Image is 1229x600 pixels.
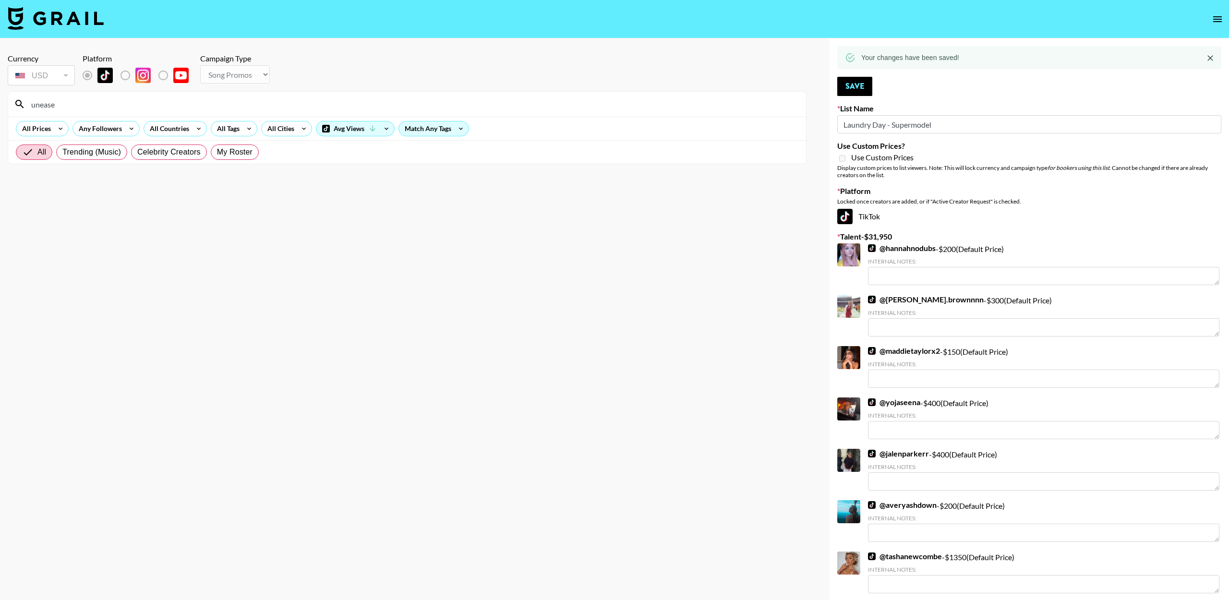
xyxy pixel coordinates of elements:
div: Currency [8,54,75,63]
a: @maddietaylorx2 [868,346,940,356]
img: TikTok [868,244,876,252]
img: TikTok [868,347,876,355]
div: - $ 1350 (Default Price) [868,552,1219,593]
span: Celebrity Creators [137,146,201,158]
div: USD [10,67,73,84]
div: Internal Notes: [868,515,1219,522]
button: Close [1203,51,1217,65]
label: List Name [837,104,1221,113]
div: - $ 300 (Default Price) [868,295,1219,336]
div: - $ 200 (Default Price) [868,243,1219,285]
div: - $ 400 (Default Price) [868,449,1219,491]
div: All Cities [262,121,296,136]
div: Platform [83,54,196,63]
a: @[PERSON_NAME].brownnnn [868,295,984,304]
div: Locked once creators are added, or if "Active Creator Request" is checked. [837,198,1221,205]
div: Campaign Type [200,54,270,63]
img: TikTok [837,209,853,224]
span: All [37,146,46,158]
div: All Prices [16,121,53,136]
a: @averyashdown [868,500,937,510]
div: Internal Notes: [868,360,1219,368]
input: Search by User Name [25,96,800,112]
span: Trending (Music) [62,146,121,158]
div: Remove selected talent to change platforms [83,65,196,85]
div: - $ 150 (Default Price) [868,346,1219,388]
div: Internal Notes: [868,566,1219,573]
button: open drawer [1208,10,1227,29]
label: Use Custom Prices? [837,141,1221,151]
div: All Tags [211,121,241,136]
a: @tashanewcombe [868,552,942,561]
div: Internal Notes: [868,412,1219,419]
img: TikTok [868,296,876,303]
em: for bookers using this list [1048,164,1109,171]
label: Talent - $ 31,950 [837,232,1221,241]
div: All Countries [144,121,191,136]
span: My Roster [217,146,253,158]
img: TikTok [868,501,876,509]
img: Instagram [135,68,151,83]
div: Display custom prices to list viewers. Note: This will lock currency and campaign type . Cannot b... [837,164,1221,179]
div: Internal Notes: [868,463,1219,470]
label: Platform [837,186,1221,196]
div: Match Any Tags [399,121,469,136]
a: @yojaseena [868,397,920,407]
a: @jalenparkerr [868,449,929,458]
div: Internal Notes: [868,258,1219,265]
div: TikTok [837,209,1221,224]
img: YouTube [173,68,189,83]
div: Any Followers [73,121,124,136]
button: Save [837,77,872,96]
span: Use Custom Prices [851,153,914,162]
img: TikTok [97,68,113,83]
img: Grail Talent [8,7,104,30]
div: Internal Notes: [868,309,1219,316]
div: - $ 200 (Default Price) [868,500,1219,542]
a: @hannahnodubs [868,243,936,253]
img: TikTok [868,552,876,560]
div: Your changes have been saved! [861,49,959,66]
div: - $ 400 (Default Price) [868,397,1219,439]
div: Remove selected talent to change your currency [8,63,75,87]
div: Avg Views [316,121,394,136]
img: TikTok [868,450,876,457]
img: TikTok [868,398,876,406]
